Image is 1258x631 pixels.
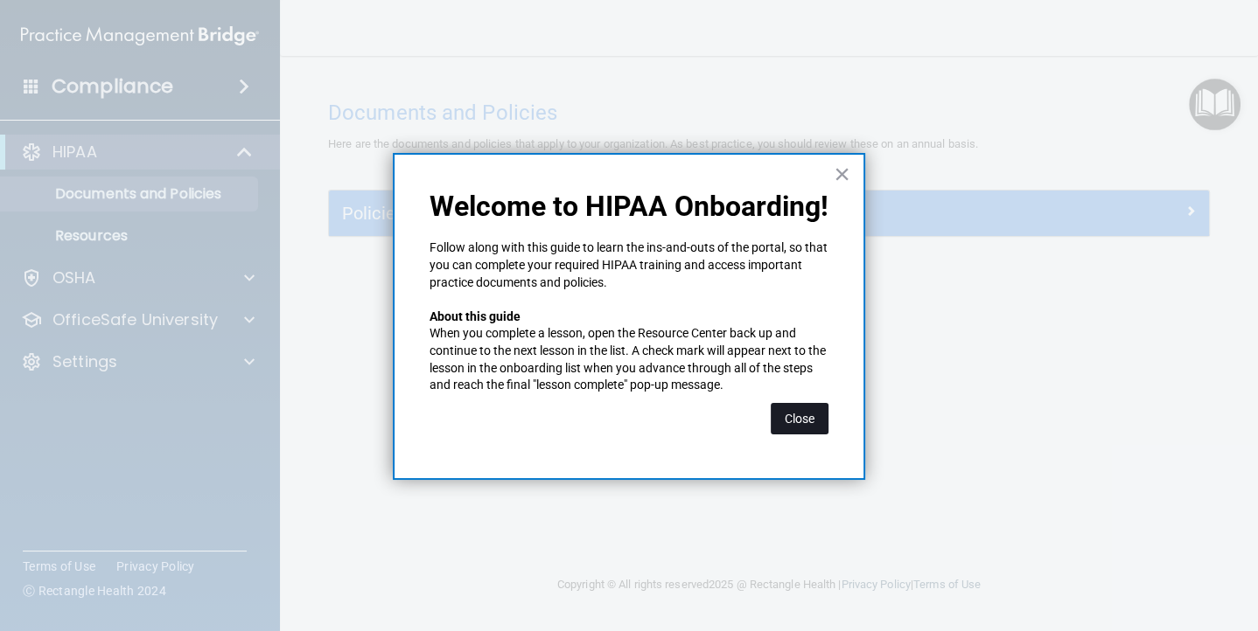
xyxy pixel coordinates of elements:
[430,309,521,323] strong: About this guide
[430,325,828,393] p: When you complete a lesson, open the Resource Center back up and continue to the next lesson in t...
[771,403,828,434] button: Close
[834,160,850,188] button: Close
[430,239,828,291] p: Follow along with this guide to learn the ins-and-outs of the portal, so that you can complete yo...
[430,190,828,223] p: Welcome to HIPAA Onboarding!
